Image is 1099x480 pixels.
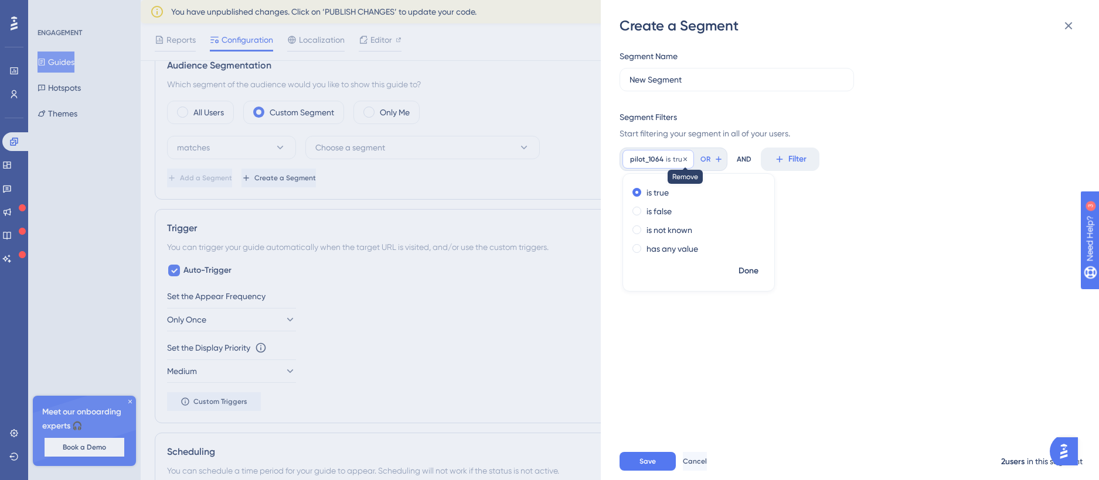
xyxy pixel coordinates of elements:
span: Need Help? [28,3,73,17]
span: Save [639,457,656,466]
div: in this segment [1027,454,1083,468]
label: is false [647,204,672,218]
span: true [673,155,686,164]
iframe: UserGuiding AI Assistant Launcher [1050,434,1085,469]
div: Create a Segment [620,16,1083,35]
div: Segment Name [620,49,678,63]
label: has any value [647,242,698,256]
button: OR [699,150,724,169]
span: Cancel [683,457,707,466]
span: Filter [788,152,807,166]
button: Save [620,452,676,471]
label: is not known [647,223,692,237]
div: Segment Filters [620,110,677,124]
span: Start filtering your segment in all of your users. [620,126,1073,140]
span: OR [700,155,710,164]
button: Cancel [683,452,707,471]
label: is true [647,186,669,200]
span: pilot_1064 [630,155,664,164]
span: Done [739,264,758,278]
span: is [666,155,671,164]
button: Filter [761,148,819,171]
div: AND [737,148,751,171]
div: 2 users [1001,455,1025,469]
button: Done [732,260,765,282]
div: 3 [81,6,85,15]
input: Segment Name [630,73,844,86]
